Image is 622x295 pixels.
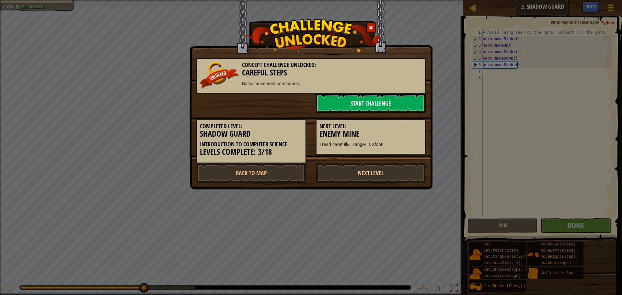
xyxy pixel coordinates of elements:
img: challenge_unlocked.png [242,19,381,52]
h5: Next Level: [319,123,422,130]
h3: Levels Complete: 3/18 [200,148,303,156]
a: Start Challenge [316,94,426,113]
p: Basic movement commands. [200,80,422,87]
span: Concept Challenge Unlocked: [242,61,316,69]
h3: Enemy Mine [319,130,422,138]
h3: Shadow Guard [200,130,303,138]
h5: Introduction to Computer Science [200,141,303,148]
img: unlocked_banner.png [200,62,239,89]
a: Back to Map [196,163,306,183]
h3: Careful Steps [200,68,422,77]
h5: Completed Level: [200,123,303,130]
a: Next Level [316,163,426,183]
p: Tread carefully. Danger is afoot! [319,141,422,148]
